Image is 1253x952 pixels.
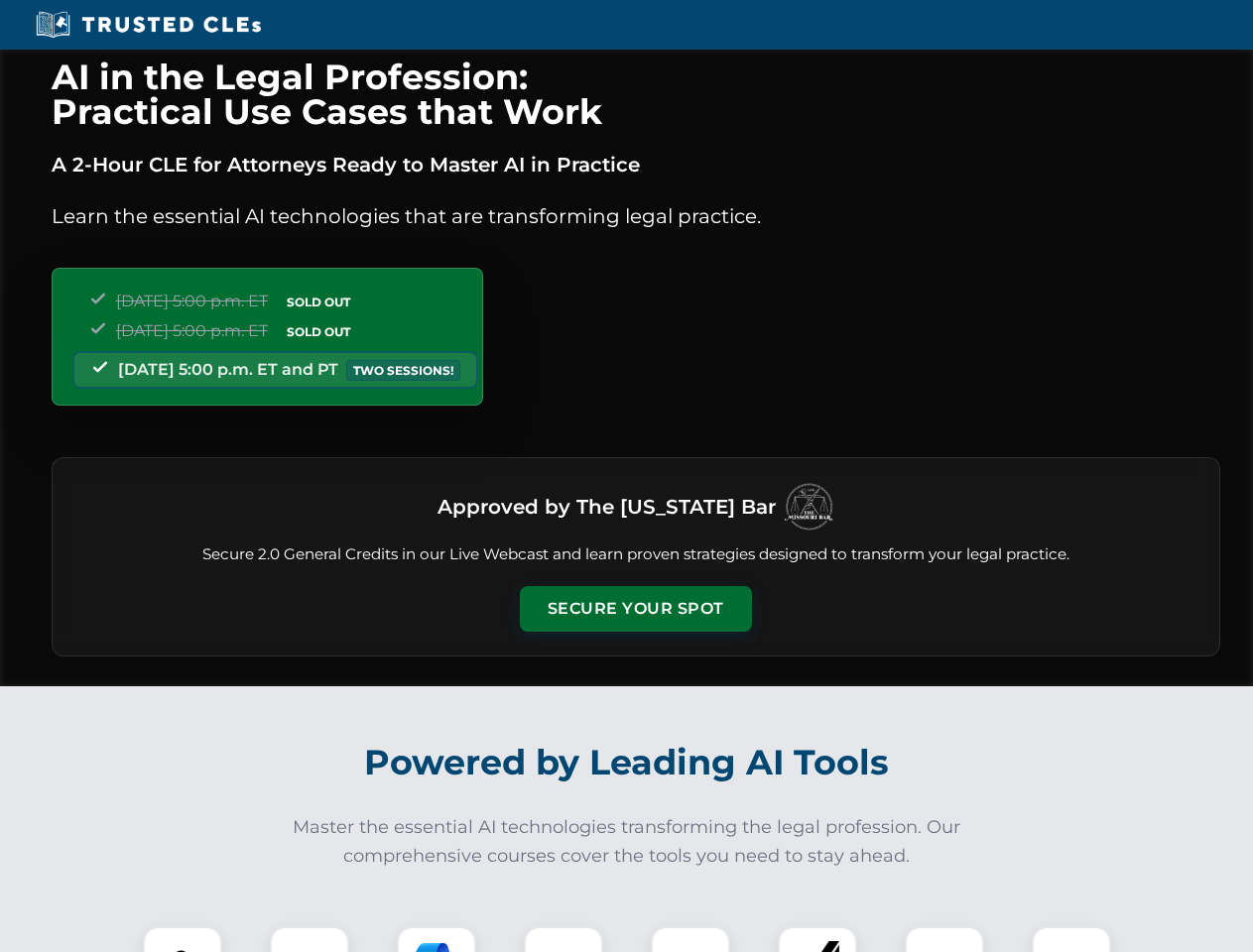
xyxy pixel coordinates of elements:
[520,586,752,632] button: Secure Your Spot
[77,728,1177,797] h2: Powered by Leading AI Tools
[116,321,268,340] span: [DATE] 5:00 p.m. ET
[280,813,974,871] p: Master the essential AI technologies transforming the legal profession. Our comprehensive courses...
[76,543,1195,566] p: Secure 2.0 General Credits in our Live Webcast and learn proven strategies designed to transform ...
[280,292,357,312] span: SOLD OUT
[30,10,267,40] img: Trusted CLEs
[52,200,1220,232] p: Learn the essential AI technologies that are transforming legal practice.
[116,292,268,310] span: [DATE] 5:00 p.m. ET
[52,59,1220,129] h1: AI in the Legal Profession: Practical Use Cases that Work
[52,149,1220,180] p: A 2-Hour CLE for Attorneys Ready to Master AI in Practice
[438,489,776,525] h3: Approved by The [US_STATE] Bar
[280,321,357,342] span: SOLD OUT
[784,482,833,532] img: Logo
